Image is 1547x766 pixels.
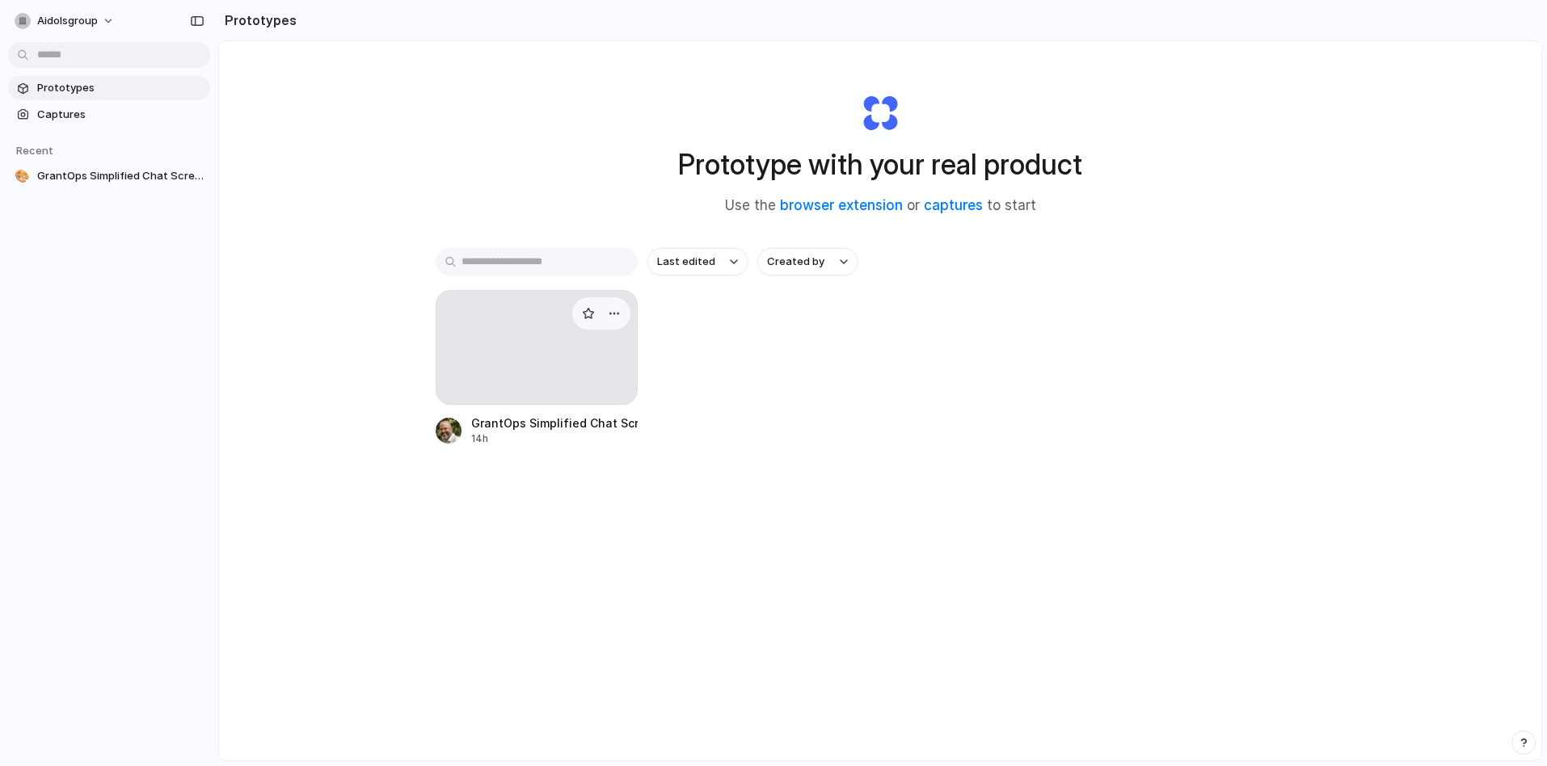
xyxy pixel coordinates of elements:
[924,197,983,213] a: captures
[218,11,297,30] h2: Prototypes
[8,76,210,100] a: Prototypes
[16,144,53,157] span: Recent
[37,13,98,29] span: aidolsgroup
[471,415,638,431] div: GrantOps Simplified Chat Screen
[8,164,210,188] a: 🎨GrantOps Simplified Chat Screen
[37,107,204,123] span: Captures
[436,290,638,446] a: GrantOps Simplified Chat Screen14h
[471,431,638,446] div: 14h
[8,8,123,34] button: aidolsgroup
[647,248,748,276] button: Last edited
[37,168,204,184] span: GrantOps Simplified Chat Screen
[757,248,858,276] button: Created by
[15,168,31,184] div: 🎨
[8,103,210,127] a: Captures
[678,143,1082,186] h1: Prototype with your real product
[780,197,903,213] a: browser extension
[657,254,715,270] span: Last edited
[767,254,824,270] span: Created by
[37,80,204,96] span: Prototypes
[725,196,1036,217] span: Use the or to start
